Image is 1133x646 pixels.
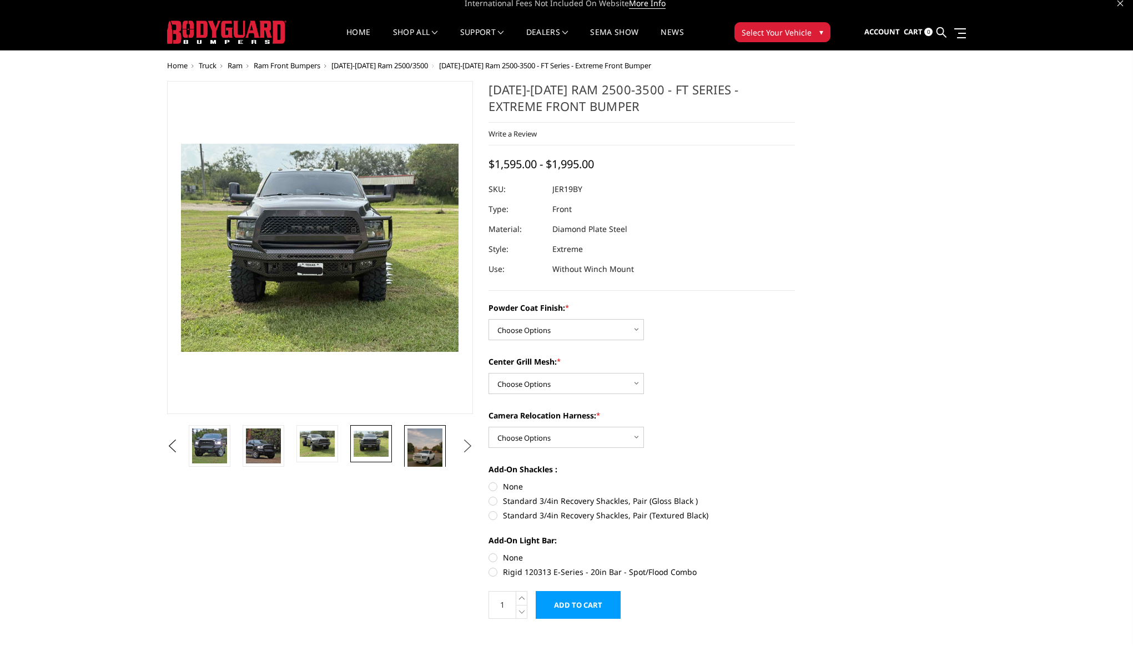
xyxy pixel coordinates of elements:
[228,60,243,70] a: Ram
[552,239,583,259] dd: Extreme
[331,60,428,70] a: [DATE]-[DATE] Ram 2500/3500
[552,179,582,199] dd: JER19BY
[489,179,544,199] dt: SKU:
[924,28,933,36] span: 0
[489,534,795,546] label: Add-On Light Bar:
[742,27,812,38] span: Select Your Vehicle
[489,509,795,521] label: Standard 3/4in Recovery Shackles, Pair (Textured Black)
[536,591,621,619] input: Add to Cart
[552,219,627,239] dd: Diamond Plate Steel
[552,199,572,219] dd: Front
[300,431,335,457] img: 2019-2025 Ram 2500-3500 - FT Series - Extreme Front Bumper
[864,17,900,47] a: Account
[354,431,389,457] img: 2019-2025 Ram 2500-3500 - FT Series - Extreme Front Bumper
[164,438,181,455] button: Previous
[167,60,188,70] a: Home
[819,26,823,38] span: ▾
[489,157,594,171] span: $1,595.00 - $1,995.00
[904,17,933,47] a: Cart 0
[489,81,795,123] h1: [DATE]-[DATE] Ram 2500-3500 - FT Series - Extreme Front Bumper
[346,28,370,50] a: Home
[489,302,795,314] label: Powder Coat Finish:
[167,81,474,414] a: 2019-2025 Ram 2500-3500 - FT Series - Extreme Front Bumper
[734,22,830,42] button: Select Your Vehicle
[904,27,923,37] span: Cart
[489,481,795,492] label: None
[489,463,795,475] label: Add-On Shackles :
[167,21,286,44] img: BODYGUARD BUMPERS
[590,28,638,50] a: SEMA Show
[489,259,544,279] dt: Use:
[199,60,216,70] a: Truck
[864,27,900,37] span: Account
[526,28,568,50] a: Dealers
[661,28,683,50] a: News
[460,28,504,50] a: Support
[489,199,544,219] dt: Type:
[552,259,634,279] dd: Without Winch Mount
[459,438,476,455] button: Next
[254,60,320,70] a: Ram Front Bumpers
[489,566,795,578] label: Rigid 120313 E-Series - 20in Bar - Spot/Flood Combo
[489,356,795,367] label: Center Grill Mesh:
[489,129,537,139] a: Write a Review
[489,239,544,259] dt: Style:
[489,410,795,421] label: Camera Relocation Harness:
[439,60,651,70] span: [DATE]-[DATE] Ram 2500-3500 - FT Series - Extreme Front Bumper
[489,495,795,507] label: Standard 3/4in Recovery Shackles, Pair (Gloss Black )
[192,428,227,463] img: 2019-2025 Ram 2500-3500 - FT Series - Extreme Front Bumper
[489,219,544,239] dt: Material:
[489,552,795,563] label: None
[393,28,438,50] a: shop all
[407,428,442,475] img: 2019-2025 Ram 2500-3500 - FT Series - Extreme Front Bumper
[246,428,281,463] img: 2019-2025 Ram 2500-3500 - FT Series - Extreme Front Bumper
